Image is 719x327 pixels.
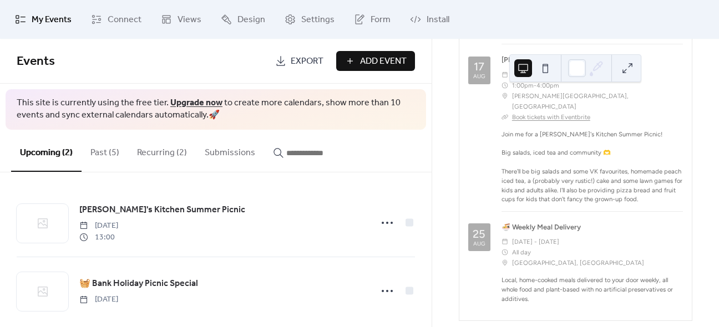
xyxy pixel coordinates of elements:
[79,220,118,232] span: [DATE]
[512,91,683,112] span: [PERSON_NAME][GEOGRAPHIC_DATA], [GEOGRAPHIC_DATA]
[473,241,485,247] div: Aug
[402,4,458,34] a: Install
[17,97,415,122] span: This site is currently using the free tier. to create more calendars, show more than 10 events an...
[360,55,407,68] span: Add Event
[474,61,484,72] div: 17
[170,94,222,111] a: Upgrade now
[153,4,210,34] a: Views
[178,13,201,27] span: Views
[473,74,485,79] div: Aug
[427,13,449,27] span: Install
[79,277,198,291] a: 🧺 Bank Holiday Picnic Special
[371,13,391,27] span: Form
[32,13,72,27] span: My Events
[276,4,343,34] a: Settings
[534,80,536,91] span: -
[82,130,128,171] button: Past (5)
[267,51,332,71] a: Export
[79,294,118,305] span: [DATE]
[83,4,150,34] a: Connect
[502,80,509,91] div: ​
[502,258,509,268] div: ​
[473,228,485,239] div: 25
[512,258,644,268] span: [GEOGRAPHIC_DATA], [GEOGRAPHIC_DATA]
[11,130,82,172] button: Upcoming (2)
[237,13,265,27] span: Design
[291,55,323,68] span: Export
[502,130,683,204] div: Join me for a [PERSON_NAME]'s Kitchen Summer Picnic! Big salads, iced tea and community 🫶 There'l...
[536,80,559,91] span: 4:00pm
[502,247,509,258] div: ​
[512,247,531,258] span: All day
[79,203,245,217] a: [PERSON_NAME]'s Kitchen Summer Picnic
[79,232,118,243] span: 13:00
[502,112,509,122] div: ​
[336,51,415,71] button: Add Event
[502,55,640,64] a: [PERSON_NAME]'s Kitchen Summer Picnic
[301,13,335,27] span: Settings
[512,80,534,91] span: 1:00pm
[17,49,55,74] span: Events
[346,4,399,34] a: Form
[108,13,141,27] span: Connect
[512,237,559,247] span: [DATE] - [DATE]
[212,4,274,34] a: Design
[7,4,80,34] a: My Events
[502,70,509,80] div: ​
[502,237,509,247] div: ​
[128,130,196,171] button: Recurring (2)
[502,275,683,303] div: Local, home-cooked meals delivered to your door weekly, all whole food and plant-based with no ar...
[196,130,264,171] button: Submissions
[512,113,590,121] a: Book tickets with Eventbrite
[502,91,509,101] div: ​
[502,222,683,232] div: 🍜 Weekly Meal Delivery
